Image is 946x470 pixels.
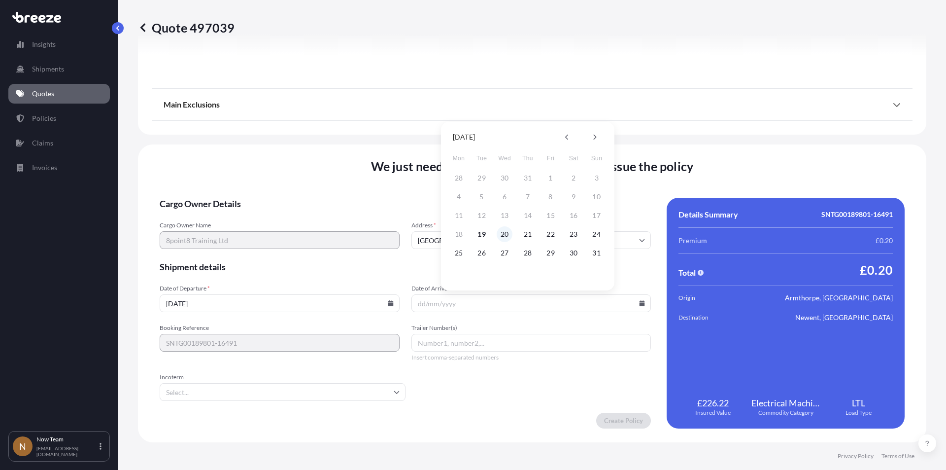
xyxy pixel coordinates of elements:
[160,198,651,210] span: Cargo Owner Details
[8,84,110,104] a: Quotes
[36,445,98,457] p: [EMAIL_ADDRESS][DOMAIN_NAME]
[160,324,400,332] span: Booking Reference
[758,409,813,417] span: Commodity Category
[565,148,582,168] span: Saturday
[411,294,651,312] input: dd/mm/yyyy
[589,226,605,242] button: 24
[32,64,64,74] p: Shipments
[160,261,651,273] span: Shipment details
[160,285,400,292] span: Date of Departure
[411,354,651,362] span: Insert comma-separated numbers
[32,163,57,173] p: Invoices
[453,131,475,143] div: [DATE]
[8,35,110,54] a: Insights
[543,245,559,261] button: 29
[32,113,56,123] p: Policies
[160,334,400,352] input: Your internal reference
[542,148,560,168] span: Friday
[451,245,467,261] button: 25
[160,294,400,312] input: dd/mm/yyyy
[876,236,893,246] span: £0.20
[678,268,696,278] span: Total
[821,210,893,219] span: SNTG00189801-16491
[497,226,512,242] button: 20
[36,435,98,443] p: Now Team
[496,148,513,168] span: Wednesday
[881,452,914,460] a: Terms of Use
[852,397,865,409] span: LTL
[678,210,738,219] span: Details Summary
[519,148,537,168] span: Thursday
[8,59,110,79] a: Shipments
[596,413,651,429] button: Create Policy
[678,313,734,323] span: Destination
[795,313,893,323] span: Newent, [GEOGRAPHIC_DATA]
[450,148,468,168] span: Monday
[411,221,651,229] span: Address
[32,39,56,49] p: Insights
[8,108,110,128] a: Policies
[160,373,405,381] span: Incoterm
[473,148,491,168] span: Tuesday
[164,100,220,109] span: Main Exclusions
[164,93,901,116] div: Main Exclusions
[751,397,820,409] span: Electrical Machinery and Equipment
[138,20,235,36] p: Quote 497039
[411,334,651,352] input: Number1, number2,...
[845,409,872,417] span: Load Type
[860,262,893,278] span: £0.20
[411,324,651,332] span: Trailer Number(s)
[160,383,405,401] input: Select...
[543,226,559,242] button: 22
[520,245,536,261] button: 28
[411,285,651,292] span: Date of Arrival
[8,133,110,153] a: Claims
[695,409,731,417] span: Insured Value
[785,293,893,303] span: Armthorpe, [GEOGRAPHIC_DATA]
[589,245,605,261] button: 31
[32,89,54,99] p: Quotes
[604,416,643,426] p: Create Policy
[8,158,110,178] a: Invoices
[19,441,26,451] span: N
[838,452,874,460] a: Privacy Policy
[474,226,490,242] button: 19
[520,226,536,242] button: 21
[371,158,694,174] span: We just need a few more details before we issue the policy
[678,293,734,303] span: Origin
[497,245,512,261] button: 27
[160,221,400,229] span: Cargo Owner Name
[566,226,581,242] button: 23
[697,397,729,409] span: £226.22
[678,236,707,246] span: Premium
[32,138,53,148] p: Claims
[566,245,581,261] button: 30
[588,148,606,168] span: Sunday
[474,245,490,261] button: 26
[411,231,651,249] input: Cargo owner address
